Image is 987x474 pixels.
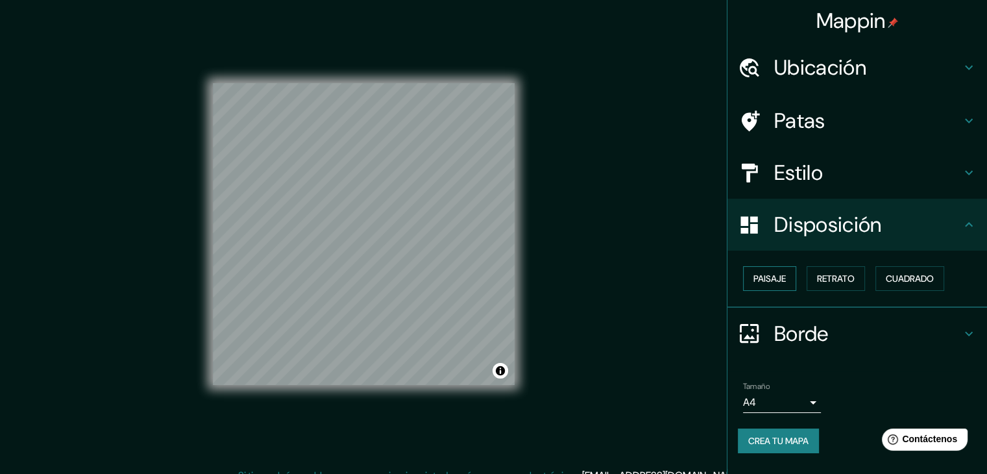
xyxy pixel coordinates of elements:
[871,423,973,460] iframe: Lanzador de widgets de ayuda
[888,18,898,28] img: pin-icon.png
[743,392,821,413] div: A4
[774,211,881,238] font: Disposición
[875,266,944,291] button: Cuadrado
[727,147,987,199] div: Estilo
[493,363,508,379] button: Activar o desactivar atribución
[774,107,825,134] font: Patas
[817,273,855,284] font: Retrato
[753,273,786,284] font: Paisaje
[816,7,886,34] font: Mappin
[743,395,756,409] font: A4
[727,199,987,251] div: Disposición
[774,54,866,81] font: Ubicación
[774,320,829,347] font: Borde
[743,266,796,291] button: Paisaje
[738,429,819,453] button: Crea tu mapa
[743,381,770,392] font: Tamaño
[748,435,809,447] font: Crea tu mapa
[727,95,987,147] div: Patas
[774,159,823,186] font: Estilo
[213,83,515,385] canvas: Mapa
[807,266,865,291] button: Retrato
[886,273,934,284] font: Cuadrado
[727,42,987,94] div: Ubicación
[727,308,987,360] div: Borde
